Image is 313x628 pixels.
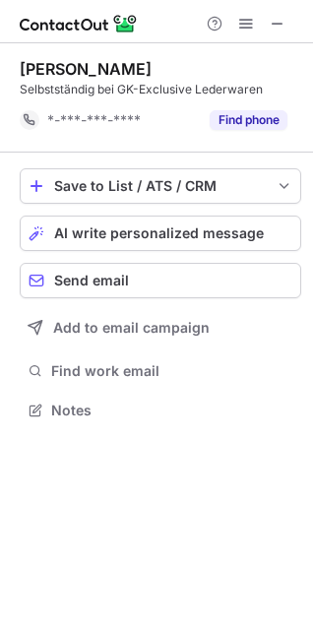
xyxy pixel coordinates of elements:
button: Reveal Button [210,110,287,130]
button: Send email [20,263,301,298]
div: Save to List / ATS / CRM [54,178,267,194]
span: Add to email campaign [53,320,210,336]
span: AI write personalized message [54,225,264,241]
div: Selbstständig bei GK-Exclusive Lederwaren [20,81,301,98]
button: AI write personalized message [20,216,301,251]
button: save-profile-one-click [20,168,301,204]
span: Find work email [51,362,293,380]
div: [PERSON_NAME] [20,59,152,79]
button: Add to email campaign [20,310,301,345]
button: Notes [20,397,301,424]
button: Find work email [20,357,301,385]
img: ContactOut v5.3.10 [20,12,138,35]
span: Notes [51,402,293,419]
span: Send email [54,273,129,288]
